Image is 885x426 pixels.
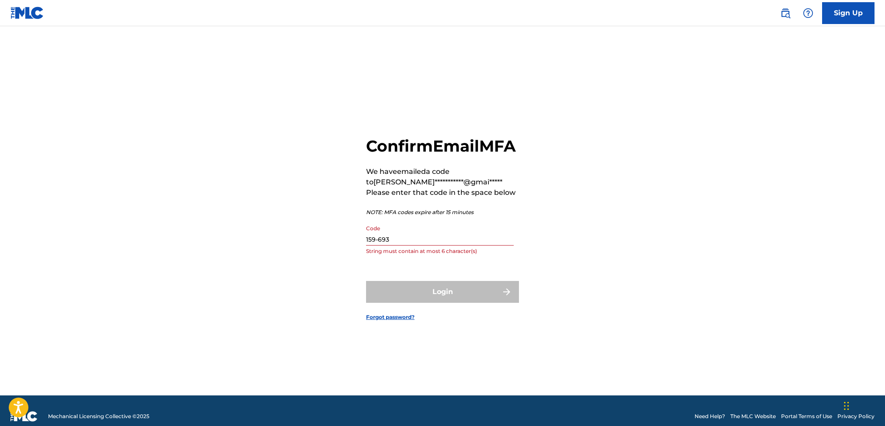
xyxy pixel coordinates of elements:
[777,4,794,22] a: Public Search
[841,384,885,426] iframe: Chat Widget
[366,247,514,255] p: String must contain at most 6 character(s)
[366,208,519,216] p: NOTE: MFA codes expire after 15 minutes
[822,2,875,24] a: Sign Up
[780,8,791,18] img: search
[781,412,832,420] a: Portal Terms of Use
[10,7,44,19] img: MLC Logo
[799,4,817,22] div: Help
[803,8,813,18] img: help
[10,411,38,422] img: logo
[366,136,519,156] h2: Confirm Email MFA
[837,412,875,420] a: Privacy Policy
[366,187,519,198] p: Please enter that code in the space below
[366,313,415,321] a: Forgot password?
[730,412,776,420] a: The MLC Website
[48,412,149,420] span: Mechanical Licensing Collective © 2025
[695,412,725,420] a: Need Help?
[844,393,849,419] div: Drag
